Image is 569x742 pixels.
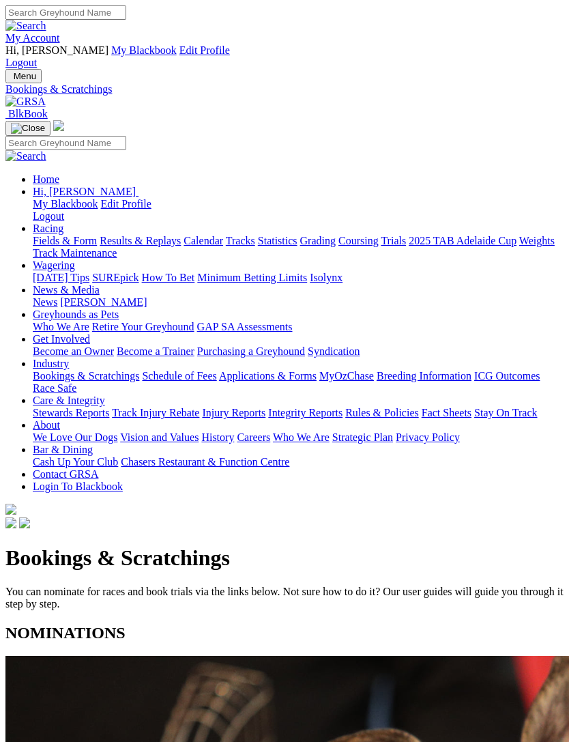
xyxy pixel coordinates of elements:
[33,272,564,284] div: Wagering
[33,198,98,210] a: My Blackbook
[33,186,136,197] span: Hi, [PERSON_NAME]
[101,198,151,210] a: Edit Profile
[237,431,270,443] a: Careers
[120,431,199,443] a: Vision and Values
[226,235,255,246] a: Tracks
[100,235,181,246] a: Results & Replays
[19,517,30,528] img: twitter.svg
[8,108,48,119] span: BlkBook
[33,198,564,223] div: Hi, [PERSON_NAME]
[219,370,317,382] a: Applications & Forms
[5,83,564,96] a: Bookings & Scratchings
[112,407,199,418] a: Track Injury Rebate
[33,395,105,406] a: Care & Integrity
[33,296,564,309] div: News & Media
[5,108,48,119] a: BlkBook
[33,272,89,283] a: [DATE] Tips
[33,481,123,492] a: Login To Blackbook
[197,272,307,283] a: Minimum Betting Limits
[5,57,37,68] a: Logout
[33,186,138,197] a: Hi, [PERSON_NAME]
[409,235,516,246] a: 2025 TAB Adelaide Cup
[300,235,336,246] a: Grading
[33,321,564,333] div: Greyhounds as Pets
[381,235,406,246] a: Trials
[33,370,564,395] div: Industry
[5,136,126,150] input: Search
[33,235,564,259] div: Racing
[422,407,471,418] a: Fact Sheets
[33,345,564,358] div: Get Involved
[33,431,117,443] a: We Love Our Dogs
[5,517,16,528] img: facebook.svg
[5,20,46,32] img: Search
[33,247,117,259] a: Track Maintenance
[310,272,342,283] a: Isolynx
[33,407,564,419] div: Care & Integrity
[33,296,57,308] a: News
[33,431,564,444] div: About
[197,345,305,357] a: Purchasing a Greyhound
[5,5,126,20] input: Search
[33,419,60,431] a: About
[33,333,90,345] a: Get Involved
[142,272,195,283] a: How To Bet
[5,69,42,83] button: Toggle navigation
[377,370,471,382] a: Breeding Information
[332,431,393,443] a: Strategic Plan
[33,284,100,296] a: News & Media
[33,407,109,418] a: Stewards Reports
[202,407,265,418] a: Injury Reports
[258,235,297,246] a: Statistics
[33,382,76,394] a: Race Safe
[33,456,118,468] a: Cash Up Your Club
[474,407,537,418] a: Stay On Track
[33,321,89,332] a: Who We Are
[33,223,63,234] a: Racing
[5,504,16,515] img: logo-grsa-white.png
[519,235,555,246] a: Weights
[111,44,177,56] a: My Blackbook
[5,44,564,69] div: My Account
[345,407,419,418] a: Rules & Policies
[396,431,460,443] a: Privacy Policy
[5,32,60,44] a: My Account
[179,44,230,56] a: Edit Profile
[5,624,564,642] h2: NOMINATIONS
[33,309,119,320] a: Greyhounds as Pets
[33,370,139,382] a: Bookings & Scratchings
[474,370,540,382] a: ICG Outcomes
[33,345,114,357] a: Become an Owner
[319,370,374,382] a: MyOzChase
[33,456,564,468] div: Bar & Dining
[92,272,138,283] a: SUREpick
[184,235,223,246] a: Calendar
[5,96,46,108] img: GRSA
[338,235,379,246] a: Coursing
[5,150,46,162] img: Search
[33,173,59,185] a: Home
[14,71,36,81] span: Menu
[33,259,75,271] a: Wagering
[60,296,147,308] a: [PERSON_NAME]
[142,370,216,382] a: Schedule of Fees
[273,431,330,443] a: Who We Are
[5,121,50,136] button: Toggle navigation
[33,358,69,369] a: Industry
[33,235,97,246] a: Fields & Form
[117,345,194,357] a: Become a Trainer
[121,456,289,468] a: Chasers Restaurant & Function Centre
[308,345,360,357] a: Syndication
[33,210,64,222] a: Logout
[5,545,564,571] h1: Bookings & Scratchings
[92,321,194,332] a: Retire Your Greyhound
[268,407,342,418] a: Integrity Reports
[201,431,234,443] a: History
[53,120,64,131] img: logo-grsa-white.png
[197,321,293,332] a: GAP SA Assessments
[5,586,564,610] p: You can nominate for races and book trials via the links below. Not sure how to do it? Our user g...
[33,444,93,455] a: Bar & Dining
[5,44,108,56] span: Hi, [PERSON_NAME]
[11,123,45,134] img: Close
